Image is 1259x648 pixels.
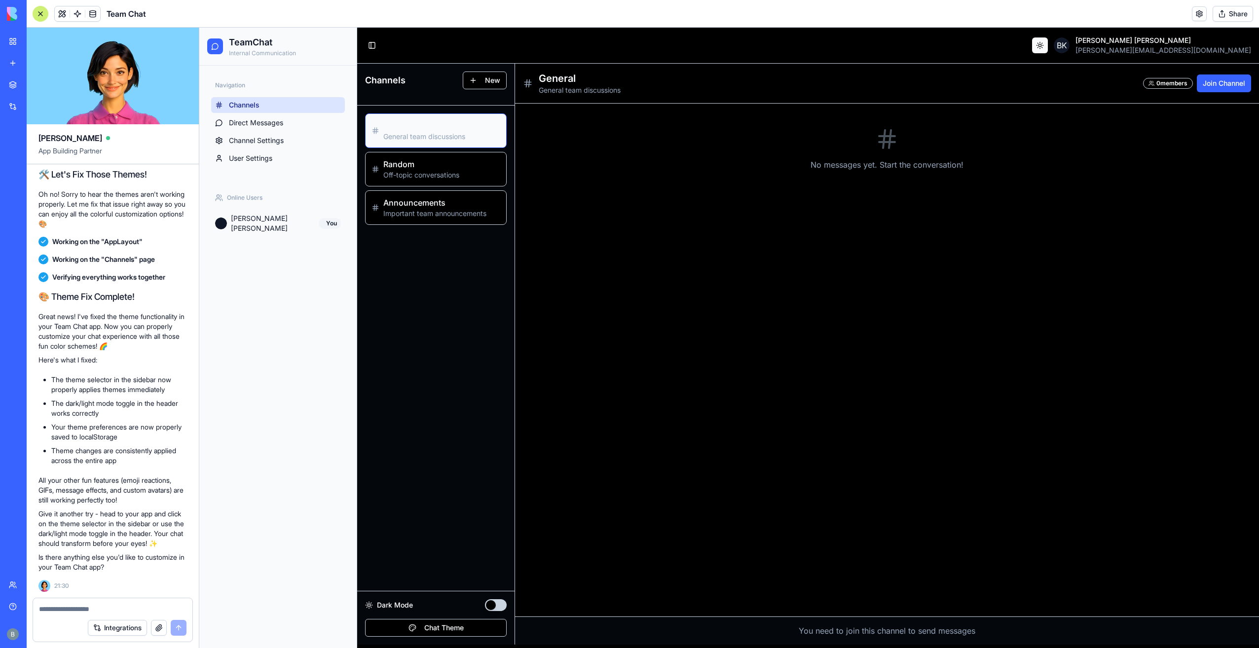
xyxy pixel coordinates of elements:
[16,190,28,202] span: BK
[184,104,301,114] p: General team discussions
[854,10,870,26] span: BK
[38,475,187,505] p: All your other fun features (emoji reactions, GIFs, message effects, and custom avatars) are stil...
[12,162,146,178] div: Online Users
[32,186,115,206] span: [PERSON_NAME] [PERSON_NAME]
[339,44,421,58] h1: General
[88,620,147,636] button: Integrations
[38,509,187,548] p: Give it another try - head to your app and click on the theme selector in the sidebar or use the ...
[38,312,187,351] p: Great news! I've fixed the theme functionality in your Team Chat app. Now you can properly custom...
[7,7,68,21] img: logo
[12,105,146,121] a: Channel Settings
[107,8,146,20] h1: Team Chat
[52,237,143,247] span: Working on the "AppLayout"
[30,72,60,82] span: Channels
[7,628,19,640] img: ACg8ocIug40qN1SCXJiinWdltW7QsPxROn8ZAVDlgOtPD8eQfXIZmw=s96-c
[178,573,214,582] label: Dark Mode
[166,46,206,60] h2: Channels
[339,58,421,68] p: General team discussions
[30,90,84,100] span: Direct Messages
[119,190,142,201] div: You
[166,591,307,609] button: Chat Theme
[30,22,97,30] p: Internal Communication
[38,552,187,572] p: Is there anything else you'd like to customize in your Team Chat app?
[184,143,301,152] p: Off-topic conversations
[263,44,307,62] button: New
[52,272,165,282] span: Verifying everything works together
[38,146,187,164] span: App Building Partner
[38,355,187,365] p: Here's what I fixed:
[184,131,301,143] h3: Random
[184,181,301,191] p: Important team announcements
[38,168,187,181] h1: 🛠️ Let's Fix Those Themes!
[38,132,102,144] span: [PERSON_NAME]
[324,131,1052,143] p: No messages yet. Start the conversation!
[38,580,50,592] img: Ella_00000_wcx2te.png
[184,92,301,104] h3: General
[30,126,73,136] span: User Settings
[51,398,187,418] li: The dark/light mode toggle in the header works correctly
[52,254,155,264] span: Working on the "Channels" page
[38,189,187,229] p: Oh no! Sorry to hear the themes aren't working properly. Let me fix that issue right away so you ...
[30,8,97,22] h1: TeamChat
[12,123,146,139] a: User Settings
[998,47,1052,65] button: Join Channel
[324,597,1052,609] p: You need to join this channel to send messages
[12,70,146,85] a: Channels
[1213,6,1253,22] button: Share
[876,8,1052,18] p: [PERSON_NAME] [PERSON_NAME]
[12,50,146,66] div: Navigation
[12,87,146,103] a: Direct Messages
[184,169,301,181] h3: Announcements
[876,18,1052,28] p: [PERSON_NAME][EMAIL_ADDRESS][DOMAIN_NAME]
[30,108,84,118] span: Channel Settings
[38,290,187,304] h1: 🎨 Theme Fix Complete!
[51,446,187,466] li: Theme changes are consistently applied across the entire app
[944,50,994,61] div: 0 members
[51,422,187,442] li: Your theme preferences are now properly saved to localStorage
[54,582,69,590] span: 21:30
[51,375,187,395] li: The theme selector in the sidebar now properly applies themes immediately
